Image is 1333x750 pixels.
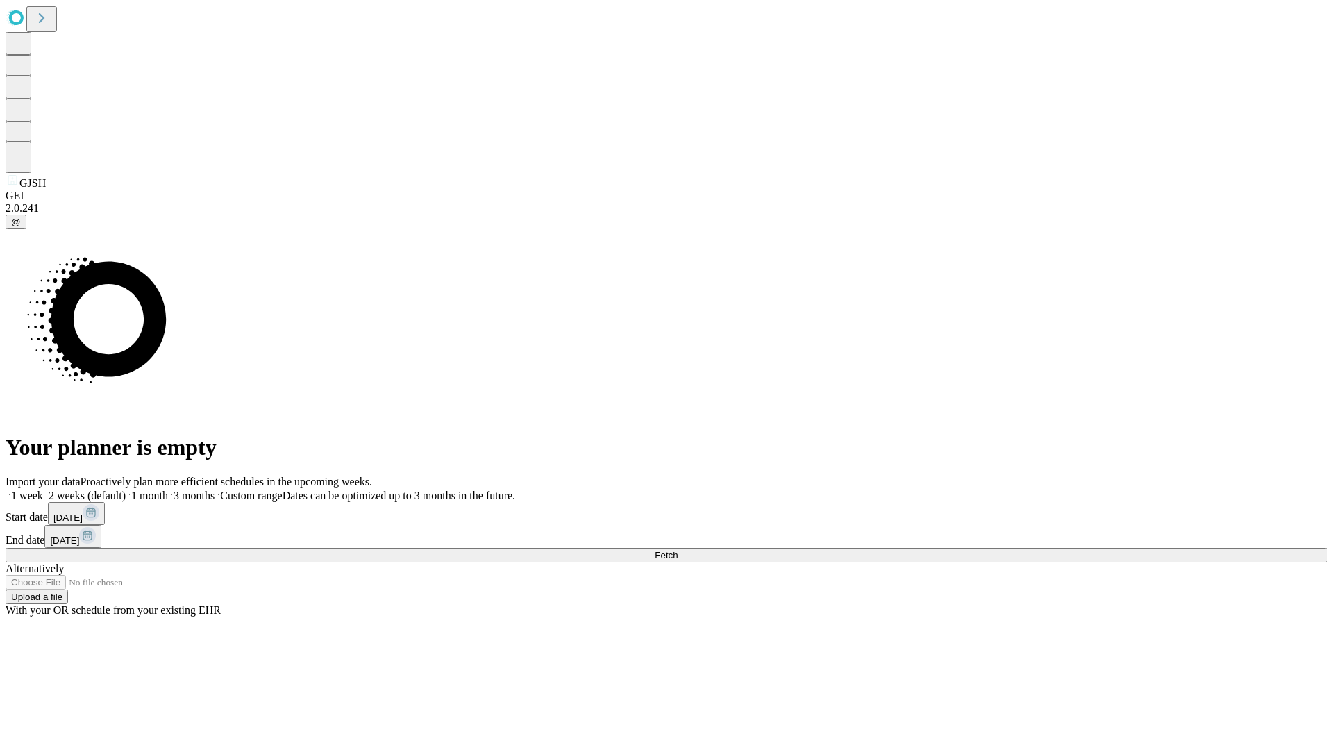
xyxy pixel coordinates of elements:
span: 1 week [11,490,43,501]
span: With your OR schedule from your existing EHR [6,604,221,616]
h1: Your planner is empty [6,435,1327,460]
span: Fetch [655,550,678,560]
div: End date [6,525,1327,548]
button: [DATE] [44,525,101,548]
div: 2.0.241 [6,202,1327,215]
span: Import your data [6,476,81,487]
button: [DATE] [48,502,105,525]
button: @ [6,215,26,229]
span: [DATE] [50,535,79,546]
button: Fetch [6,548,1327,562]
span: @ [11,217,21,227]
span: 1 month [131,490,168,501]
span: Custom range [220,490,282,501]
button: Upload a file [6,590,68,604]
div: GEI [6,190,1327,202]
span: Alternatively [6,562,64,574]
div: Start date [6,502,1327,525]
span: Dates can be optimized up to 3 months in the future. [283,490,515,501]
span: Proactively plan more efficient schedules in the upcoming weeks. [81,476,372,487]
span: 3 months [174,490,215,501]
span: 2 weeks (default) [49,490,126,501]
span: GJSH [19,177,46,189]
span: [DATE] [53,512,83,523]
